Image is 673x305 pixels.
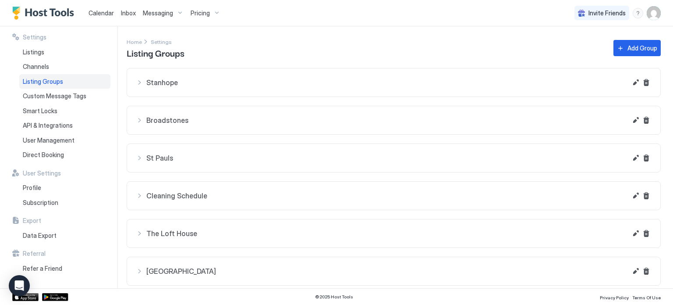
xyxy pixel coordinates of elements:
[19,195,110,210] a: Subscription
[127,68,660,97] button: StanhopeEditDelete
[23,63,49,71] span: Channels
[19,45,110,60] a: Listings
[630,153,641,163] button: Edit
[647,6,661,20] div: User profile
[641,153,652,163] button: Delete
[146,229,627,238] span: The Loft House
[630,190,641,201] button: Edit
[19,133,110,148] a: User Management
[146,116,627,125] span: Broadstones
[151,37,172,46] div: Breadcrumb
[630,77,641,88] button: Edit
[23,48,44,56] span: Listings
[630,266,641,276] button: Edit
[23,232,57,240] span: Data Export
[23,169,61,177] span: User Settings
[151,39,172,45] span: Settings
[600,292,629,301] a: Privacy Policy
[19,228,110,243] a: Data Export
[19,118,110,133] a: API & Integrations
[146,191,627,200] span: Cleaning Schedule
[315,294,353,300] span: © 2025 Host Tools
[632,295,661,300] span: Terms Of Use
[633,8,643,18] div: menu
[127,39,142,45] span: Home
[12,293,39,301] a: App Store
[641,190,652,201] button: Delete
[19,59,110,74] a: Channels
[19,147,110,162] a: Direct Booking
[143,9,173,17] span: Messaging
[613,40,661,56] button: Add Group
[121,8,136,18] a: Inbox
[12,7,78,20] a: Host Tools Logo
[127,257,660,285] button: [GEOGRAPHIC_DATA]EditDelete
[23,92,86,100] span: Custom Message Tags
[600,295,629,300] span: Privacy Policy
[641,115,652,126] button: Delete
[127,219,660,248] button: The Loft HouseEditDelete
[19,104,110,118] a: Smart Locks
[627,43,657,53] div: Add Group
[23,265,62,273] span: Refer a Friend
[641,77,652,88] button: Delete
[23,250,46,258] span: Referral
[191,9,210,17] span: Pricing
[42,293,68,301] a: Google Play Store
[89,9,114,17] span: Calendar
[630,115,641,126] button: Edit
[641,266,652,276] button: Delete
[127,37,142,46] a: Home
[9,275,30,296] div: Open Intercom Messenger
[146,267,627,276] span: [GEOGRAPHIC_DATA]
[151,37,172,46] a: Settings
[23,217,41,225] span: Export
[23,184,41,192] span: Profile
[146,154,627,162] span: St Pauls
[23,136,74,144] span: User Management
[23,78,63,86] span: Listing Groups
[19,261,110,276] a: Refer a Friend
[127,182,660,210] button: Cleaning ScheduleEditDelete
[19,89,110,104] a: Custom Message Tags
[641,228,652,239] button: Delete
[630,228,641,239] button: Edit
[23,122,73,129] span: API & Integrations
[127,106,660,134] button: BroadstonesEditDelete
[19,180,110,195] a: Profile
[632,292,661,301] a: Terms Of Use
[127,37,142,46] div: Breadcrumb
[127,144,660,172] button: St PaulsEditDelete
[146,78,627,87] span: Stanhope
[19,74,110,89] a: Listing Groups
[23,107,57,115] span: Smart Locks
[127,46,184,59] span: Listing Groups
[23,33,46,41] span: Settings
[588,9,626,17] span: Invite Friends
[121,9,136,17] span: Inbox
[23,199,58,207] span: Subscription
[89,8,114,18] a: Calendar
[23,151,64,159] span: Direct Booking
